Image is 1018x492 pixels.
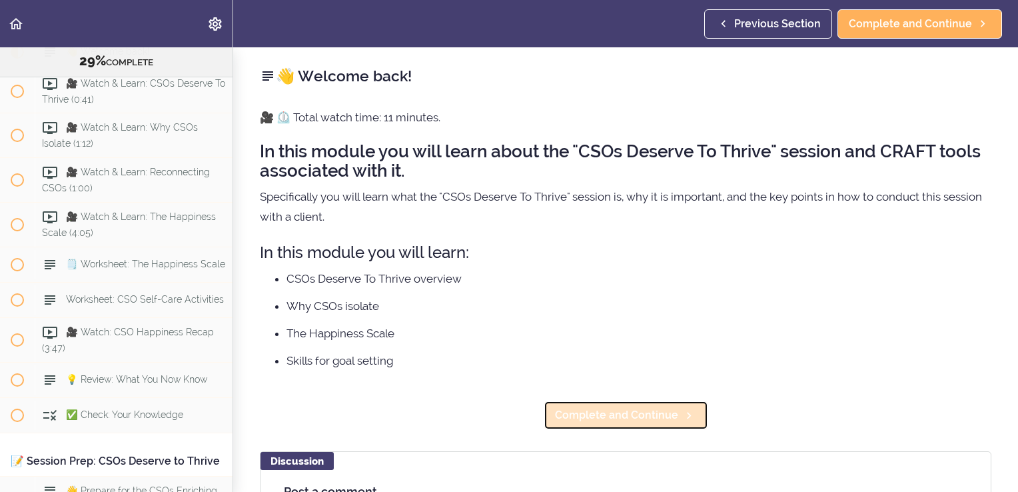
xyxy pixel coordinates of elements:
h2: 👋 Welcome back! [260,65,991,87]
span: 💡 Review: What You Now Know [66,375,207,385]
a: Previous Section [704,9,832,39]
span: Complete and Continue [849,16,972,32]
div: Discussion [260,452,334,470]
li: Why CSOs isolate [286,297,991,315]
p: 🎥 ⏲️ Total watch time: 11 minutes. [260,107,991,127]
span: 🎥 Watch & Learn: The Happiness Scale (4:05) [42,212,216,238]
span: Complete and Continue [555,407,678,423]
span: 🎥 Watch & Learn: Reconnecting CSOs (1:00) [42,167,210,193]
li: The Happiness Scale [286,325,991,342]
span: 🎥 Watch & Learn: CSOs Deserve To Thrive (0:41) [42,78,225,104]
span: 🎥 Watch: CSO Happiness Recap (3:47) [42,327,214,353]
h2: In this module you will learn about the "CSOs Deserve To Thrive" session and CRAFT tools associat... [260,142,991,180]
p: Specifically you will learn what the "CSOs Deserve To Thrive" session is, why it is important, an... [260,187,991,227]
span: 🗒️ Worksheet: The Happiness Scale [66,259,225,270]
h3: In this module you will learn: [260,241,991,263]
svg: Back to course curriculum [8,16,24,32]
span: Previous Section [734,16,821,32]
li: CSOs Deserve To Thrive overview [286,270,991,287]
svg: Settings Menu [207,16,223,32]
a: Complete and Continue [837,9,1002,39]
li: Skills for goal setting [286,352,991,369]
span: 🎥 Watch & Learn: Why CSOs Isolate (1:12) [42,123,198,149]
div: COMPLETE [17,53,216,70]
span: 29% [79,53,106,69]
span: ✅ Check: Your Knowledge [66,410,183,421]
span: Worksheet: CSO Self-Care Activities [66,295,224,305]
a: Complete and Continue [544,401,708,430]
